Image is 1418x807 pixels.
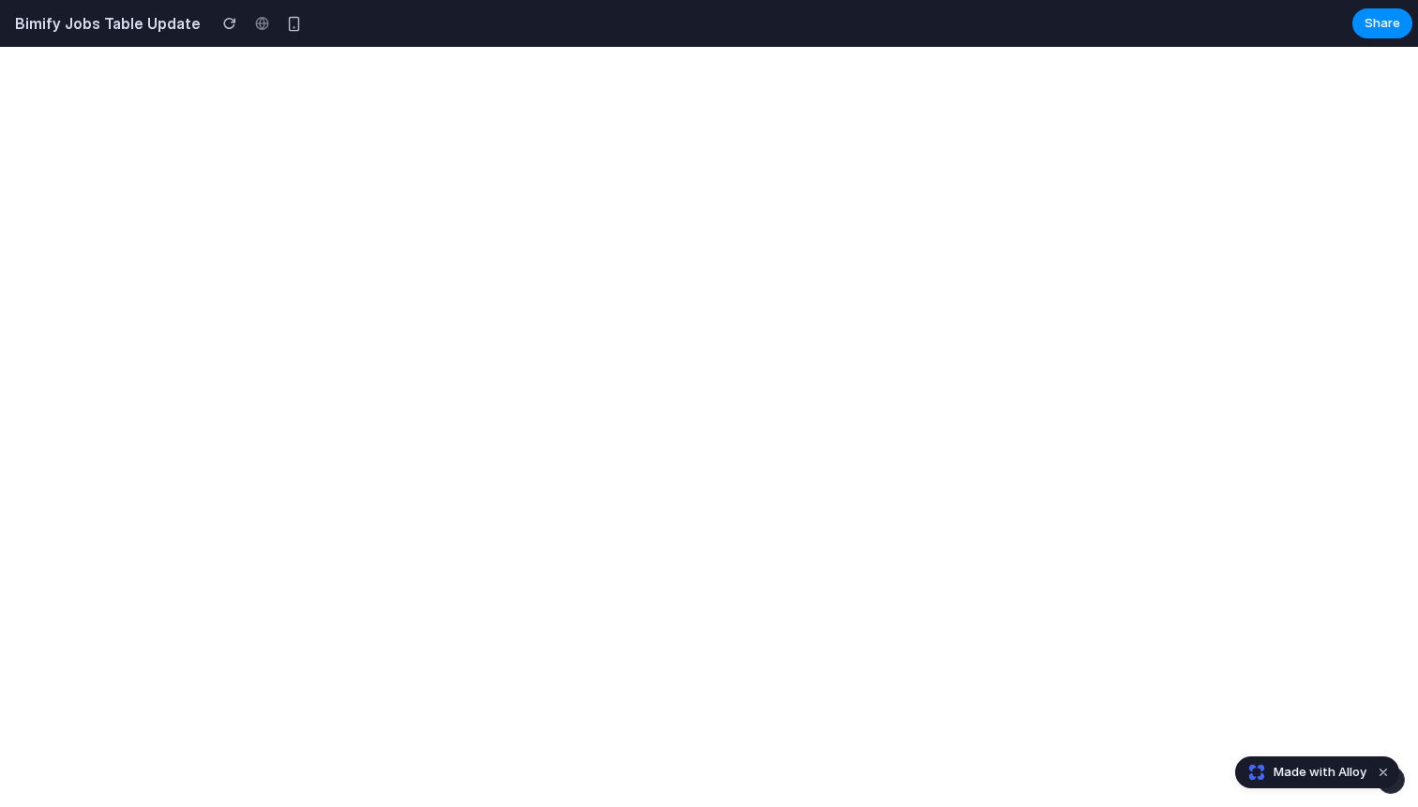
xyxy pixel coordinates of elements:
[1365,14,1400,33] span: Share
[1352,8,1412,38] button: Share
[1274,763,1366,782] span: Made with Alloy
[8,12,201,35] h2: Bimify Jobs Table Update
[1236,763,1368,782] a: Made with Alloy
[1372,761,1395,784] button: Dismiss watermark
